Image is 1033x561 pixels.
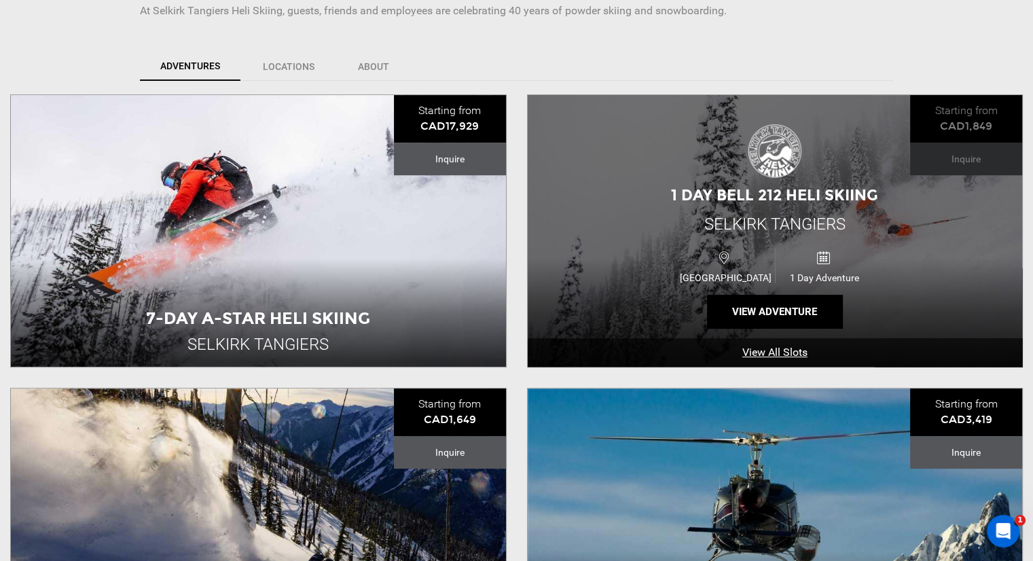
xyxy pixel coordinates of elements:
[987,515,1019,547] iframe: Intercom live chat
[776,272,874,283] span: 1 Day Adventure
[704,215,846,234] span: Selkirk Tangiers
[748,124,802,178] img: images
[676,272,775,283] span: [GEOGRAPHIC_DATA]
[337,52,410,81] a: About
[242,52,336,81] a: Locations
[140,3,894,19] p: At Selkirk Tangiers Heli Skiing, guests, friends and employees are celebrating 40 years of powder...
[671,186,878,204] span: 1 Day Bell 212 Heli Skiing
[1015,515,1026,526] span: 1
[707,295,843,329] button: View Adventure
[140,52,240,81] a: Adventures
[528,338,1023,367] a: View All Slots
